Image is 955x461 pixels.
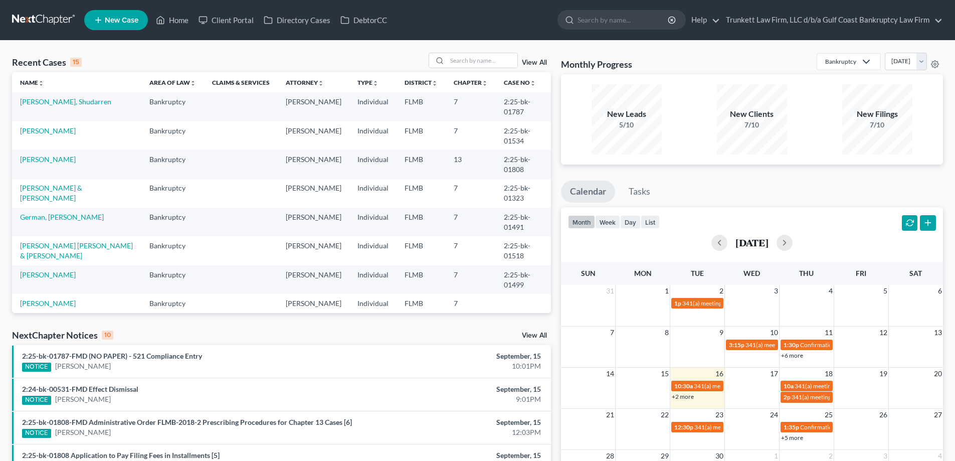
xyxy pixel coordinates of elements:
td: 2:25-bk-01491 [496,208,551,236]
a: [PERSON_NAME] [PERSON_NAME] & [PERSON_NAME] [20,241,133,260]
span: 9 [718,327,724,339]
button: week [595,215,620,229]
div: 12:03PM [374,427,541,437]
input: Search by name... [447,53,517,68]
a: DebtorCC [335,11,392,29]
span: 7 [609,327,615,339]
span: 8 [664,327,670,339]
div: September, 15 [374,417,541,427]
td: 7 [446,265,496,294]
a: 2:25-bk-01808-FMD Administrative Order FLMB-2018-2 Prescribing Procedures for Chapter 13 Cases [6] [22,418,352,426]
span: 11 [824,327,834,339]
td: [PERSON_NAME] [278,265,349,294]
span: 341(a) meeting for [PERSON_NAME] [694,423,791,431]
td: Individual [349,179,397,208]
td: FLMB [397,208,446,236]
span: 18 [824,368,834,380]
td: Individual [349,313,397,342]
a: [PERSON_NAME] [20,155,76,164]
a: Directory Cases [259,11,335,29]
span: Mon [634,269,652,277]
div: New Clients [717,108,787,120]
span: 22 [660,409,670,421]
div: 7/10 [842,120,912,130]
span: 15 [660,368,670,380]
td: [PERSON_NAME] [278,294,349,313]
a: Attorneyunfold_more [286,79,324,86]
h2: [DATE] [735,237,769,248]
span: Sun [581,269,596,277]
div: New Leads [592,108,662,120]
span: Fri [856,269,866,277]
div: NOTICE [22,363,51,372]
span: 1:35p [784,423,799,431]
a: +6 more [781,352,803,359]
span: 14 [605,368,615,380]
td: FLMB [397,313,446,342]
button: month [568,215,595,229]
span: 21 [605,409,615,421]
td: [PERSON_NAME] [278,236,349,265]
td: FLMB [397,179,446,208]
span: 25 [824,409,834,421]
span: 13 [933,327,943,339]
td: Individual [349,294,397,313]
button: list [641,215,660,229]
a: Typeunfold_more [357,79,378,86]
div: NOTICE [22,396,51,405]
i: unfold_more [530,80,536,86]
td: Bankruptcy [141,313,204,342]
a: [PERSON_NAME] [55,361,111,371]
td: 2:25-bk-01499 [496,265,551,294]
div: 10:01PM [374,361,541,371]
span: 27 [933,409,943,421]
div: 10 [102,331,113,340]
td: 2:25-bk-01323 [496,179,551,208]
td: FLMB [397,236,446,265]
span: 4 [828,285,834,297]
div: 7/10 [717,120,787,130]
a: German, [PERSON_NAME] [20,213,104,221]
i: unfold_more [38,80,44,86]
span: Confirmation Hearing for [PERSON_NAME] [800,423,915,431]
td: Bankruptcy [141,265,204,294]
td: [PERSON_NAME] [278,179,349,208]
div: NextChapter Notices [12,329,113,341]
a: [PERSON_NAME] [20,270,76,279]
i: unfold_more [372,80,378,86]
div: Recent Cases [12,56,82,68]
td: 2:25-bk-01808 [496,150,551,179]
i: unfold_more [432,80,438,86]
span: 19 [878,368,888,380]
span: 10 [769,327,779,339]
td: Bankruptcy [141,92,204,121]
span: 1p [674,299,681,307]
span: 12 [878,327,888,339]
span: 2p [784,393,791,401]
td: FLMB [397,92,446,121]
a: [PERSON_NAME] [55,427,111,437]
td: 13 [446,313,496,342]
td: Individual [349,208,397,236]
td: Bankruptcy [141,236,204,265]
td: FLMB [397,150,446,179]
td: Bankruptcy [141,121,204,150]
div: September, 15 [374,450,541,460]
a: [PERSON_NAME] [20,299,76,308]
td: Individual [349,265,397,294]
a: 2:24-bk-00531-FMD Effect Dismissal [22,385,138,393]
input: Search by name... [578,11,669,29]
td: FLMB [397,121,446,150]
span: 20 [933,368,943,380]
td: 7 [446,121,496,150]
td: 7 [446,92,496,121]
span: Confirmation hearing for [PERSON_NAME] [800,341,914,349]
td: 13 [446,150,496,179]
td: [PERSON_NAME] [278,208,349,236]
a: +2 more [672,393,694,400]
div: 5/10 [592,120,662,130]
span: 1:30p [784,341,799,349]
h3: Monthly Progress [561,58,632,70]
span: Wed [743,269,760,277]
a: View All [522,332,547,339]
